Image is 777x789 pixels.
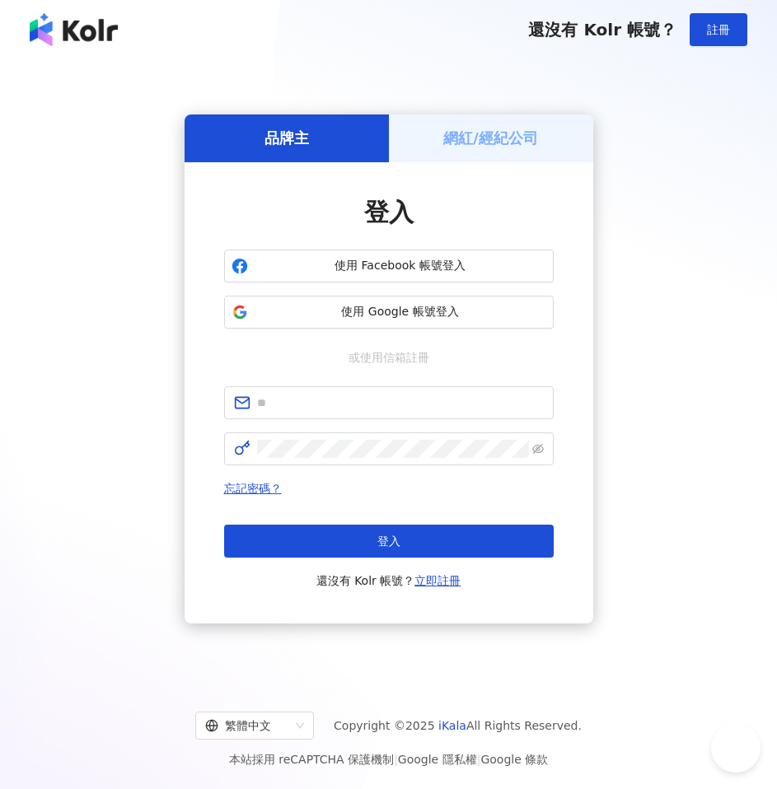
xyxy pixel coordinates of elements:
span: Copyright © 2025 All Rights Reserved. [334,716,582,735]
a: iKala [438,719,466,732]
span: 登入 [377,535,400,548]
button: 註冊 [690,13,747,46]
span: | [477,753,481,766]
span: 本站採用 reCAPTCHA 保護機制 [229,749,548,769]
span: 登入 [364,198,414,226]
div: 繁體中文 [205,712,289,739]
span: 或使用信箱註冊 [337,348,441,366]
a: 立即註冊 [414,574,461,587]
span: 註冊 [707,23,730,36]
span: 使用 Google 帳號登入 [255,304,546,320]
button: 使用 Google 帳號登入 [224,296,554,329]
a: 忘記密碼？ [224,482,282,495]
h5: 網紅/經紀公司 [443,128,538,148]
span: 還沒有 Kolr 帳號？ [528,20,676,40]
span: eye-invisible [532,443,544,455]
iframe: Help Scout Beacon - Open [711,723,761,773]
span: 還沒有 Kolr 帳號？ [316,571,461,591]
button: 登入 [224,525,554,558]
a: Google 條款 [480,753,548,766]
span: | [394,753,398,766]
h5: 品牌主 [264,128,309,148]
button: 使用 Facebook 帳號登入 [224,250,554,282]
img: logo [30,13,118,46]
a: Google 隱私權 [398,753,477,766]
span: 使用 Facebook 帳號登入 [255,258,546,274]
